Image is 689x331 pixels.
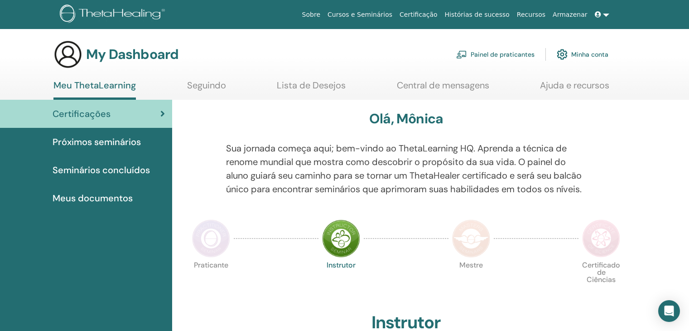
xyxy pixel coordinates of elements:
[397,80,489,97] a: Central de mensagens
[53,107,111,121] span: Certificações
[192,219,230,258] img: Practitioner
[513,6,549,23] a: Recursos
[322,219,360,258] img: Instructor
[396,6,441,23] a: Certificação
[324,6,396,23] a: Cursos e Seminários
[299,6,324,23] a: Sobre
[456,50,467,58] img: chalkboard-teacher.svg
[53,135,141,149] span: Próximos seminários
[277,80,346,97] a: Lista de Desejos
[456,44,535,64] a: Painel de praticantes
[60,5,168,25] img: logo.png
[53,163,150,177] span: Seminários concluídos
[369,111,443,127] h3: Olá, Mônica
[658,300,680,322] div: Open Intercom Messenger
[53,191,133,205] span: Meus documentos
[322,262,360,300] p: Instrutor
[582,219,620,258] img: Certificate of Science
[557,44,608,64] a: Minha conta
[441,6,513,23] a: Histórias de sucesso
[53,80,136,100] a: Meu ThetaLearning
[226,141,587,196] p: Sua jornada começa aqui; bem-vindo ao ThetaLearning HQ. Aprenda a técnica de renome mundial que m...
[192,262,230,300] p: Praticante
[540,80,609,97] a: Ajuda e recursos
[549,6,591,23] a: Armazenar
[53,40,82,69] img: generic-user-icon.jpg
[452,262,490,300] p: Mestre
[582,262,620,300] p: Certificado de Ciências
[452,219,490,258] img: Master
[86,46,178,63] h3: My Dashboard
[187,80,226,97] a: Seguindo
[557,47,568,62] img: cog.svg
